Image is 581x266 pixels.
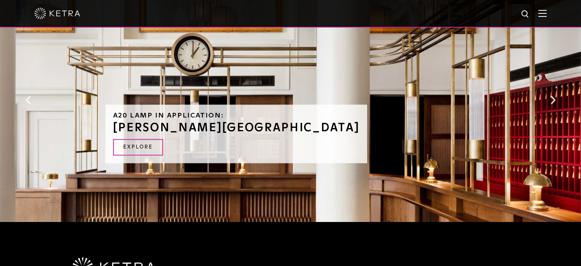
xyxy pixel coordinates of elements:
[34,8,80,19] img: ketra-logo-2019-white
[521,10,530,19] img: search icon
[113,139,163,155] a: Explore
[538,10,547,17] img: Hamburger%20Nav.svg
[549,95,557,105] button: Next
[113,112,360,119] h6: A20 Lamp in Application:
[113,122,360,134] h3: [PERSON_NAME][GEOGRAPHIC_DATA]
[24,95,32,105] button: Previous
